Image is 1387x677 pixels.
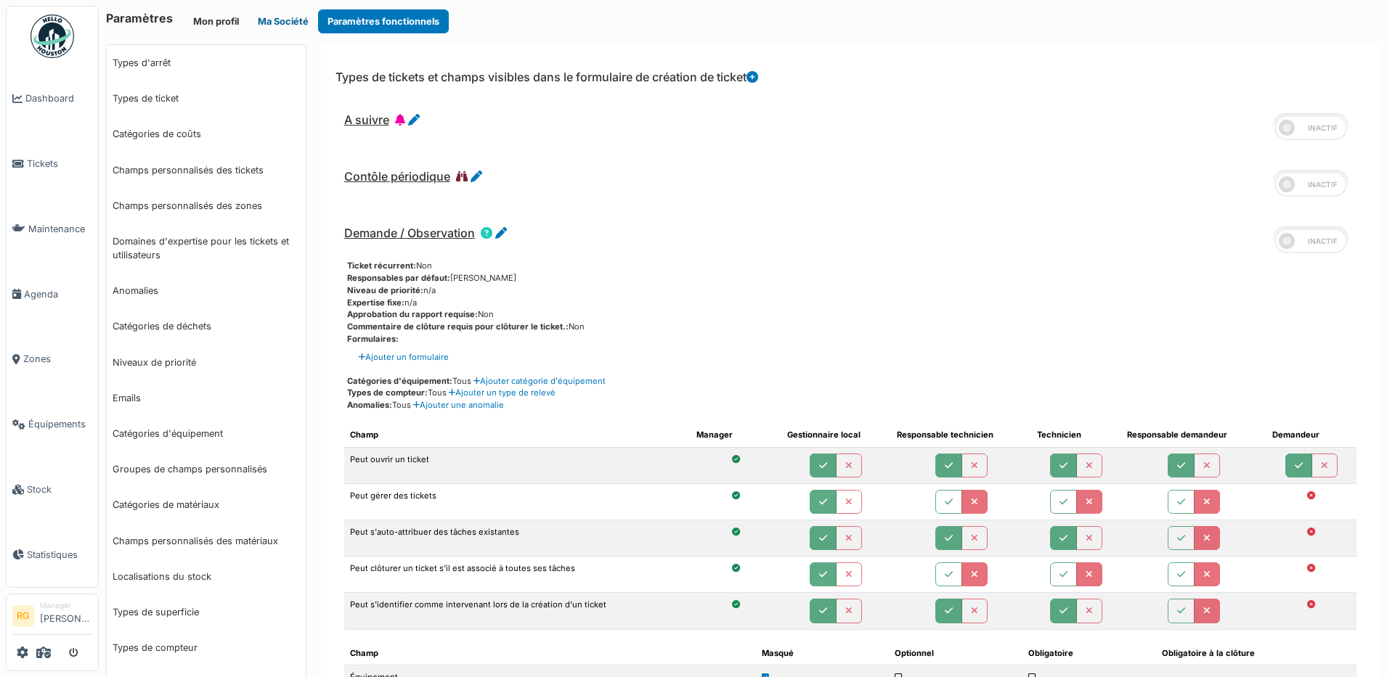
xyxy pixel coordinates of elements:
[28,222,92,236] span: Maintenance
[107,345,306,380] a: Niveaux de priorité
[318,9,449,33] button: Paramètres fonctionnels
[347,376,452,386] span: Catégories d'équipement:
[12,605,34,627] li: RG
[27,483,92,496] span: Stock
[1031,423,1121,447] th: Technicien
[184,9,248,33] button: Mon profil
[344,169,450,184] span: Contôle périodique
[347,260,1357,272] div: Non
[27,157,92,171] span: Tickets
[7,522,98,587] a: Statistiques
[30,15,74,58] img: Badge_color-CXgf-gQk.svg
[411,400,504,410] a: Ajouter une anomalie
[344,520,691,557] td: Peut s'auto-attribuer des tâches existantes
[347,321,1357,333] div: Non
[107,487,306,522] a: Catégories de matériaux
[7,131,98,197] a: Tickets
[347,387,1357,399] div: Tous
[781,423,891,447] th: Gestionnaire local
[107,152,306,188] a: Champs personnalisés des tickets
[248,9,318,33] button: Ma Société
[7,66,98,131] a: Dashboard
[471,376,606,386] a: Ajouter catégorie d'équipement
[106,12,173,25] h6: Paramètres
[344,423,691,447] th: Champ
[7,261,98,327] a: Agenda
[107,273,306,308] a: Anomalies
[27,548,92,562] span: Statistiques
[691,423,781,447] th: Manager
[756,641,890,665] th: Masqué
[107,116,306,152] a: Catégories de coûts
[12,600,92,635] a: RG Manager[PERSON_NAME]
[28,417,92,431] span: Équipements
[359,351,449,364] a: Ajouter un formulaire
[24,287,92,301] span: Agenda
[347,285,423,295] span: Niveau de priorité:
[1156,641,1357,665] th: Obligatoire à la clôture
[447,387,556,398] a: Ajouter un type de relevé
[344,447,691,483] td: Peut ouvrir un ticket
[107,523,306,559] a: Champs personnalisés des matériaux
[107,630,306,665] a: Types de compteur
[107,188,306,223] a: Champs personnalisés des zones
[107,594,306,630] a: Types de superficie
[7,197,98,262] a: Maintenance
[107,416,306,451] a: Catégories d'équipement
[347,272,1357,284] div: [PERSON_NAME]
[40,600,92,631] li: [PERSON_NAME]
[107,45,306,81] a: Types d'arrêt
[347,284,1357,297] div: n/a
[347,375,1357,387] div: Tous
[347,334,399,344] span: Formulaires:
[347,273,450,283] span: Responsables par défaut:
[344,226,475,240] span: Demande / Observation
[107,223,306,273] a: Domaines d'expertise pour les tickets et utilisateurs
[344,641,756,665] th: Champ
[347,400,392,410] span: Anomalies:
[107,451,306,487] a: Groupes de champs personnalisés
[889,641,1022,665] th: Optionnel
[344,593,691,629] td: Peut s'identifier comme intervenant lors de la création d'un ticket
[1121,423,1266,447] th: Responsable demandeur
[347,387,428,398] span: Types de compteur:
[347,309,478,319] span: Approbation du rapport requise:
[107,81,306,116] a: Types de ticket
[107,380,306,416] a: Emails
[347,298,404,308] span: Expertise fixe:
[107,308,306,344] a: Catégories de déchets
[1266,423,1357,447] th: Demandeur
[891,423,1031,447] th: Responsable technicien
[347,260,416,271] span: Ticket récurrent:
[40,600,92,611] div: Manager
[107,559,306,594] a: Localisations du stock
[335,70,758,84] h6: Types de tickets et champs visibles dans le formulaire de création de ticket
[344,483,691,520] td: Peut gérer des tickets
[347,308,1357,321] div: Non
[344,557,691,593] td: Peut clôturer un ticket s'il est associé à toutes ses tâches
[23,352,92,366] span: Zones
[347,297,1357,309] div: n/a
[347,321,569,332] span: Commentaire de clôture requis pour clôturer le ticket.:
[25,91,92,105] span: Dashboard
[344,112,389,127] span: A suivre
[347,399,1357,411] div: Tous
[7,457,98,522] a: Stock
[7,392,98,457] a: Équipements
[1022,641,1156,665] th: Obligatoire
[7,327,98,392] a: Zones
